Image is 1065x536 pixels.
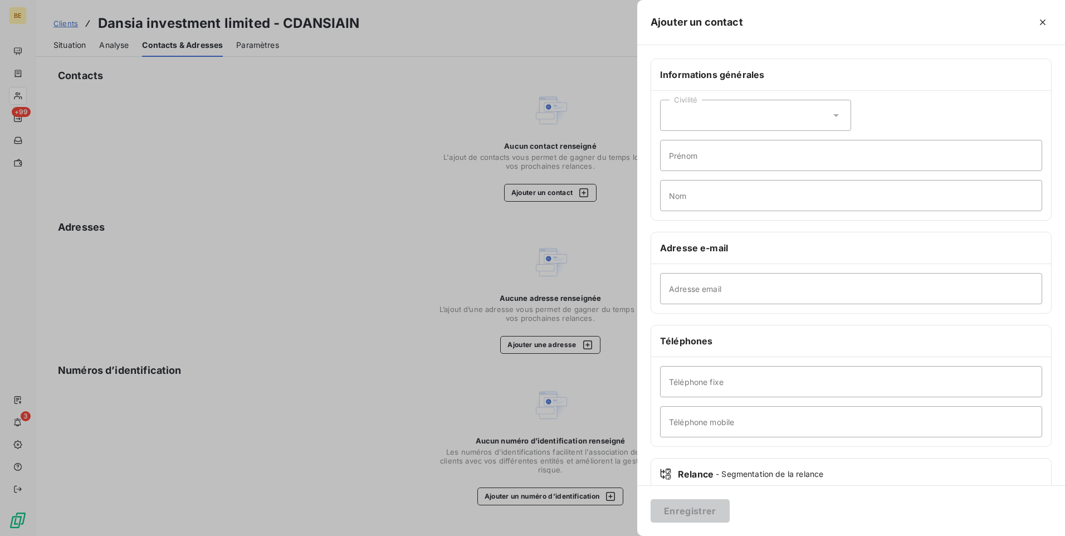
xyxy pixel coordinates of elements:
div: Relance [660,467,1042,481]
h5: Ajouter un contact [651,14,743,30]
button: Enregistrer [651,499,730,523]
iframe: Intercom live chat [1027,498,1054,525]
input: placeholder [660,406,1042,437]
input: placeholder [660,140,1042,171]
span: - Segmentation de la relance [716,469,823,480]
h6: Téléphones [660,334,1042,348]
input: placeholder [660,180,1042,211]
input: placeholder [660,366,1042,397]
input: placeholder [660,273,1042,304]
h6: Adresse e-mail [660,241,1042,255]
h6: Informations générales [660,68,1042,81]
